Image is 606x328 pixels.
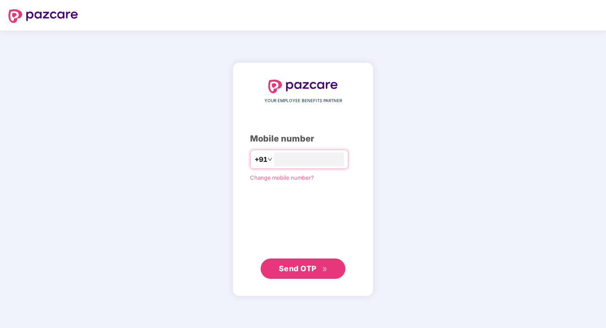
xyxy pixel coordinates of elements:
[264,97,342,104] span: YOUR EMPLOYEE BENEFITS PARTNER
[250,174,314,181] a: Change mobile number?
[255,154,267,165] span: +91
[268,80,338,93] img: logo
[8,9,78,23] img: logo
[267,157,272,162] span: down
[322,267,328,272] span: double-right
[250,132,356,145] div: Mobile number
[261,259,345,279] button: Send OTPdouble-right
[279,264,317,273] span: Send OTP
